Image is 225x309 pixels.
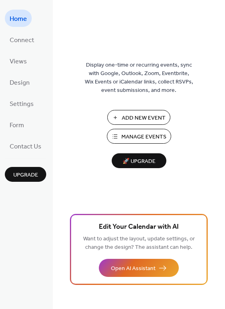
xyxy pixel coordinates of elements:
[5,116,29,133] a: Form
[5,73,35,91] a: Design
[10,119,24,132] span: Form
[121,133,166,141] span: Manage Events
[99,259,179,277] button: Open AI Assistant
[10,13,27,25] span: Home
[10,140,41,153] span: Contact Us
[107,129,171,144] button: Manage Events
[5,31,39,48] a: Connect
[112,153,166,168] button: 🚀 Upgrade
[5,52,32,69] a: Views
[5,167,46,182] button: Upgrade
[10,77,30,89] span: Design
[122,114,166,122] span: Add New Event
[5,10,32,27] a: Home
[99,222,179,233] span: Edit Your Calendar with AI
[111,264,155,273] span: Open AI Assistant
[10,55,27,68] span: Views
[117,156,162,167] span: 🚀 Upgrade
[83,234,195,253] span: Want to adjust the layout, update settings, or change the design? The assistant can help.
[10,34,34,47] span: Connect
[5,95,39,112] a: Settings
[107,110,170,125] button: Add New Event
[13,171,38,179] span: Upgrade
[10,98,34,110] span: Settings
[5,137,46,154] a: Contact Us
[85,61,193,95] span: Display one-time or recurring events, sync with Google, Outlook, Zoom, Eventbrite, Wix Events or ...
